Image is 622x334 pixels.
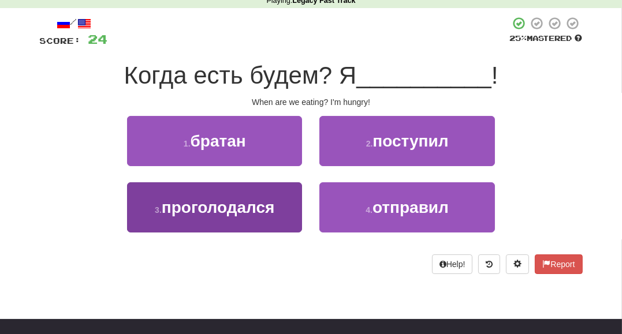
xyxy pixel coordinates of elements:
[432,254,473,274] button: Help!
[319,182,494,232] button: 4.отправил
[373,132,448,150] span: поступил
[478,254,500,274] button: Round history (alt+y)
[155,205,162,215] small: 3 .
[356,62,491,89] span: __________
[319,116,494,166] button: 2.поступил
[40,16,108,31] div: /
[162,198,275,216] span: проголодался
[127,116,302,166] button: 1.братан
[510,33,583,44] div: Mastered
[40,36,81,46] span: Score:
[40,96,583,108] div: When are we eating? I'm hungry!
[191,132,246,150] span: братан
[491,62,498,89] span: !
[127,182,302,232] button: 3.проголодался
[510,33,527,43] span: 25 %
[535,254,582,274] button: Report
[124,62,356,89] span: Когда есть будем? Я
[366,139,373,148] small: 2 .
[366,205,373,215] small: 4 .
[88,32,108,46] span: 24
[184,139,191,148] small: 1 .
[373,198,449,216] span: отправил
